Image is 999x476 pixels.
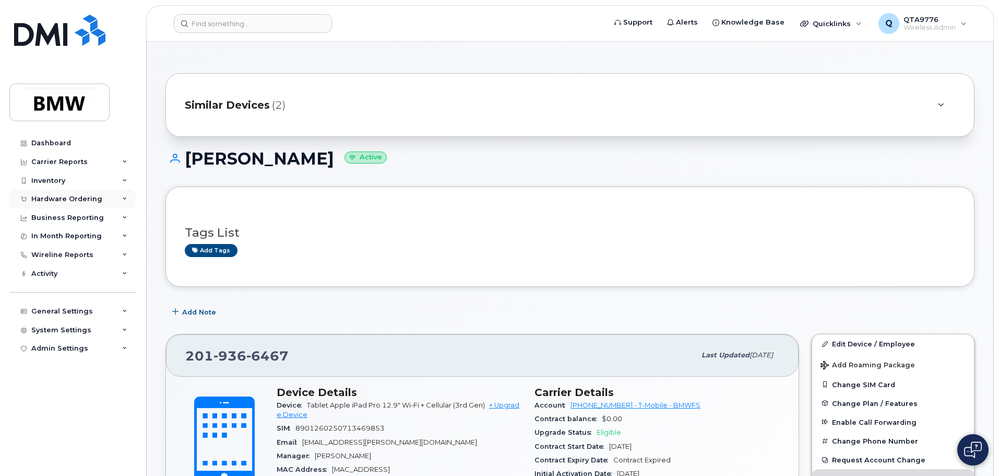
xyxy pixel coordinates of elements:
[277,466,332,473] span: MAC Address
[165,303,225,321] button: Add Note
[246,348,289,364] span: 6467
[812,413,974,432] button: Enable Call Forwarding
[302,438,477,446] span: [EMAIL_ADDRESS][PERSON_NAME][DOMAIN_NAME]
[277,424,295,432] span: SIM
[185,98,270,113] span: Similar Devices
[277,401,307,409] span: Device
[701,351,750,359] span: Last updated
[185,226,955,239] h3: Tags List
[832,399,918,407] span: Change Plan / Features
[534,415,602,423] span: Contract balance
[534,428,597,436] span: Upgrade Status
[602,415,622,423] span: $0.00
[750,351,773,359] span: [DATE]
[295,424,385,432] span: 8901260250713469853
[185,244,237,257] a: Add tags
[534,401,570,409] span: Account
[272,98,286,113] span: (2)
[307,401,485,409] span: Tablet Apple iPad Pro 12.9" Wi-Fi + Cellular (3rd Gen)
[165,149,974,168] h1: [PERSON_NAME]
[332,466,390,473] span: [MAC_ADDRESS]
[832,418,917,426] span: Enable Call Forwarding
[812,450,974,469] button: Request Account Change
[344,152,387,164] small: Active
[820,361,915,371] span: Add Roaming Package
[182,307,216,317] span: Add Note
[277,438,302,446] span: Email
[812,334,974,353] a: Edit Device / Employee
[812,432,974,450] button: Change Phone Number
[613,456,671,464] span: Contract Expired
[534,456,613,464] span: Contract Expiry Date
[315,452,371,460] span: [PERSON_NAME]
[812,354,974,375] button: Add Roaming Package
[964,442,982,458] img: Open chat
[812,394,974,413] button: Change Plan / Features
[213,348,246,364] span: 936
[812,375,974,394] button: Change SIM Card
[534,443,609,450] span: Contract Start Date
[570,401,700,409] a: [PHONE_NUMBER] - T-Mobile - BMWFS
[597,428,621,436] span: Eligible
[277,386,522,399] h3: Device Details
[277,452,315,460] span: Manager
[609,443,632,450] span: [DATE]
[185,348,289,364] span: 201
[534,386,780,399] h3: Carrier Details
